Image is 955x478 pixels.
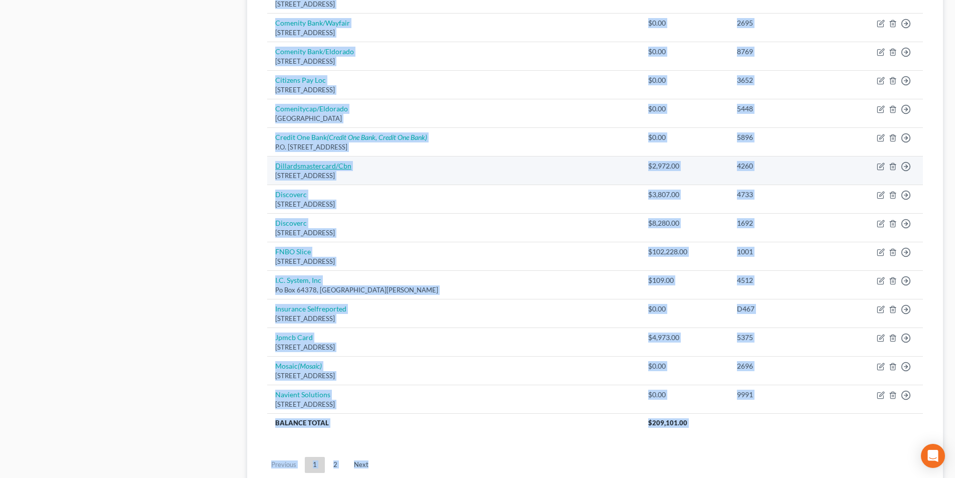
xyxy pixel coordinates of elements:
div: $0.00 [648,47,721,57]
a: 1 [305,457,325,473]
div: 5896 [737,132,828,142]
div: P.O. [STREET_ADDRESS] [275,142,632,152]
div: $4,973.00 [648,333,721,343]
div: D467 [737,304,828,314]
div: 9991 [737,390,828,400]
div: [STREET_ADDRESS] [275,228,632,238]
div: $0.00 [648,361,721,371]
div: 2695 [737,18,828,28]
div: 5375 [737,333,828,343]
div: $0.00 [648,390,721,400]
a: Credit One Bank(Credit One Bank, Credit One Bank) [275,133,427,141]
div: 4260 [737,161,828,171]
i: (Credit One Bank, Credit One Bank) [327,133,427,141]
a: Dillardsmastercard/Cbn [275,162,351,170]
div: 8769 [737,47,828,57]
i: (Mosaic) [298,362,322,370]
div: 3652 [737,75,828,85]
div: $0.00 [648,75,721,85]
a: Navient Solutions [275,390,330,399]
div: $109.00 [648,275,721,285]
a: Citizens Pay Loc [275,76,326,84]
div: 2696 [737,361,828,371]
div: Open Intercom Messenger [921,444,945,468]
div: 1692 [737,218,828,228]
a: Jpmcb Card [275,333,313,342]
div: 5448 [737,104,828,114]
div: $2,972.00 [648,161,721,171]
div: $3,807.00 [648,190,721,200]
a: Comenity Bank/Wayfair [275,19,350,27]
div: [STREET_ADDRESS] [275,28,632,38]
div: [STREET_ADDRESS] [275,314,632,324]
div: [STREET_ADDRESS] [275,200,632,209]
div: $8,280.00 [648,218,721,228]
div: [STREET_ADDRESS] [275,371,632,381]
div: [STREET_ADDRESS] [275,400,632,409]
a: 2 [325,457,345,473]
div: [STREET_ADDRESS] [275,85,632,95]
div: [STREET_ADDRESS] [275,257,632,266]
div: $0.00 [648,132,721,142]
a: Next [346,457,376,473]
th: Balance Total [267,413,640,431]
a: Discoverc [275,219,307,227]
a: I.C. System, Inc [275,276,321,284]
a: Comenitycap/Eldorado [275,104,348,113]
a: Discoverc [275,190,307,199]
div: 4512 [737,275,828,285]
div: $0.00 [648,18,721,28]
a: Mosaic(Mosaic) [275,362,322,370]
div: [GEOGRAPHIC_DATA] [275,114,632,123]
div: $0.00 [648,104,721,114]
div: [STREET_ADDRESS] [275,171,632,181]
div: $0.00 [648,304,721,314]
div: $102,228.00 [648,247,721,257]
a: Insurance Selfreported [275,304,346,313]
div: 4733 [737,190,828,200]
a: FNBO Slice [275,247,311,256]
span: $209,101.00 [648,419,687,427]
div: Po Box 64378, [GEOGRAPHIC_DATA][PERSON_NAME] [275,285,632,295]
a: Comenity Bank/Eldorado [275,47,354,56]
div: 1001 [737,247,828,257]
div: [STREET_ADDRESS] [275,57,632,66]
div: [STREET_ADDRESS] [275,343,632,352]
